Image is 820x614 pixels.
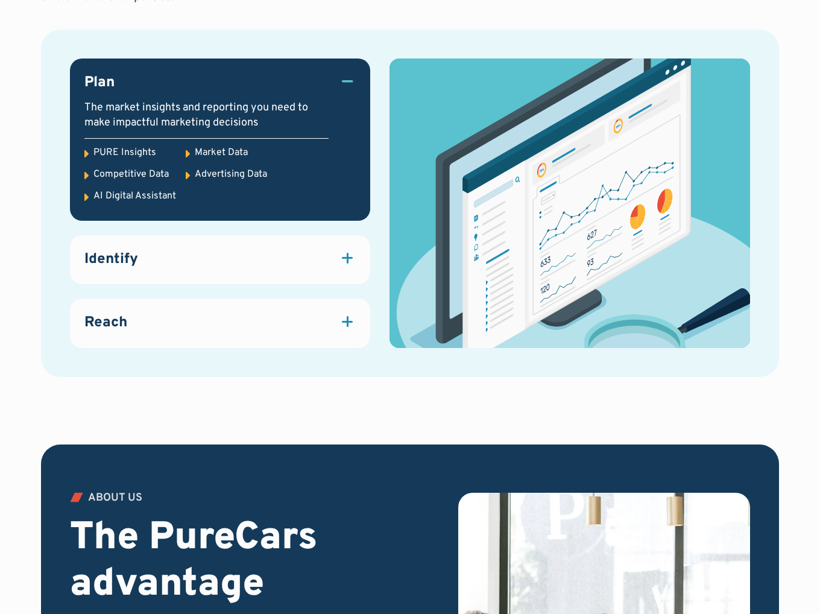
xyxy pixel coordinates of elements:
[389,59,750,348] img: dashboard
[70,516,420,609] h2: The PureCars advantage
[84,100,329,130] div: The market insights and reporting you need to make impactful marketing decisions
[84,73,115,93] h3: Plan
[88,493,142,504] div: ABOUT US
[195,168,267,181] div: Advertising Data
[195,146,248,159] div: Market Data
[84,313,127,334] h3: Reach
[93,146,156,159] div: PURE Insights
[93,189,176,203] div: AI Digital Assistant
[93,168,169,181] div: Competitive Data
[84,250,138,270] h3: Identify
